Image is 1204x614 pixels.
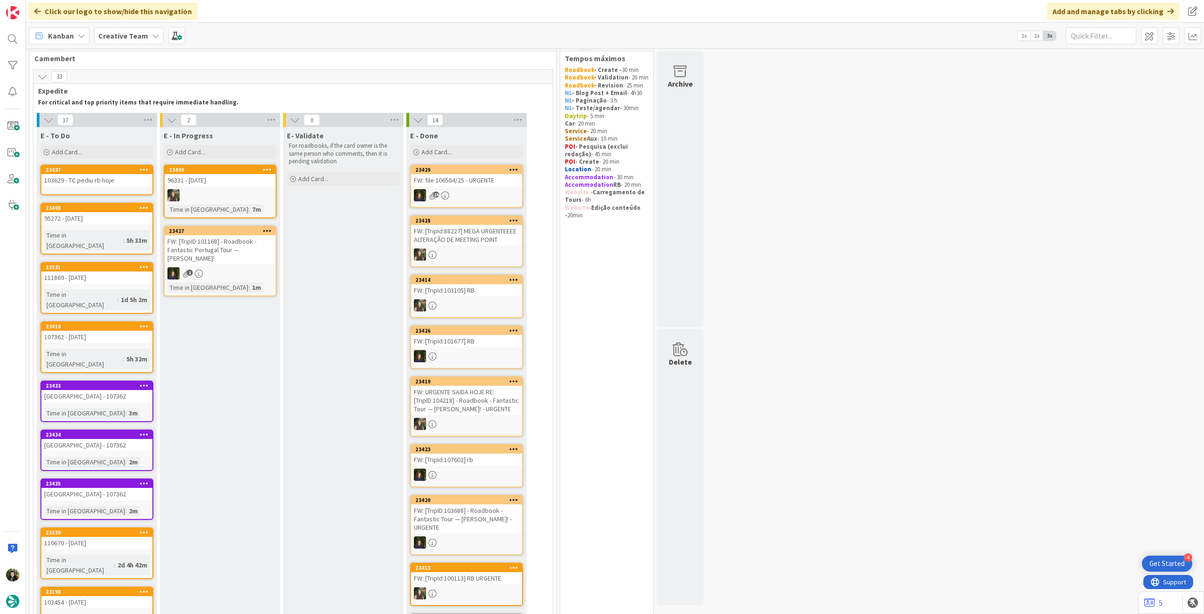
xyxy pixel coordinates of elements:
div: 4 [1184,553,1192,562]
strong: NL [565,104,572,112]
span: Expedite [38,86,541,96]
a: 23331111869 - [DATE]Time in [GEOGRAPHIC_DATA]:1d 5h 2m [40,262,153,314]
p: 30 min [565,66,649,74]
span: : [125,457,127,467]
div: 23239110670 - [DATE] [41,528,152,549]
div: 23239 [41,528,152,537]
strong: - Create - [594,66,622,74]
p: - 4h30 [565,89,649,97]
img: MC [414,469,426,481]
div: 23331111869 - [DATE] [41,263,152,284]
div: IG [411,418,522,430]
div: 103454 - [DATE] [41,596,152,608]
strong: - Pesquisa (exclui redação) [565,143,629,158]
strong: Website [565,188,589,196]
div: Get Started [1149,559,1185,568]
div: 23419 [411,377,522,386]
a: 2340895272 - [DATE]Time in [GEOGRAPHIC_DATA]:5h 33m [40,203,153,255]
div: FW: [TripId:88227] MEGA URGENTEEEE ALTERAÇÃO DE MEETING POINT [411,225,522,246]
span: : [125,408,127,418]
span: Add Card... [175,148,205,156]
div: 23413FW: [TripId:100113] RB URGENTE [411,564,522,584]
div: 107362 - [DATE] [41,331,152,343]
div: Time in [GEOGRAPHIC_DATA] [44,506,125,516]
div: 23410 [41,322,152,331]
strong: Service [565,127,587,135]
div: 23410107362 - [DATE] [41,322,152,343]
div: IG [411,248,522,261]
span: : [248,282,250,293]
p: - 20 min [565,181,649,189]
div: Archive [668,78,693,89]
div: 2340996331 - [DATE] [165,166,276,186]
div: FW: [TripId:103105] RB [411,284,522,296]
span: Add Card... [298,175,328,183]
div: 23428FW: [TripId:88227] MEGA URGENTEEEE ALTERAÇÃO DE MEETING POINT [411,216,522,246]
strong: - Teste/agendar [572,104,620,112]
span: 14 [427,114,443,126]
span: : [123,354,124,364]
strong: Aux [587,135,597,143]
div: Open Get Started checklist, remaining modules: 4 [1142,556,1192,572]
div: Time in [GEOGRAPHIC_DATA] [44,457,125,467]
span: 1x [1018,31,1030,40]
strong: RB [613,181,621,189]
p: - 30 min [565,174,649,181]
span: Add Card... [421,148,451,156]
div: Click our logo to show/hide this navigation [29,3,198,20]
a: 23239110670 - [DATE]Time in [GEOGRAPHIC_DATA]:2d 4h 42m [40,527,153,579]
span: E - In Progress [164,131,213,140]
strong: Roadbook [565,66,594,74]
div: 23419 [415,378,522,385]
span: 0 [304,114,320,126]
div: 23426FW: [TripId:101677] RB [411,327,522,347]
div: 23426 [415,327,522,334]
strong: Roadbook [565,73,594,81]
div: 23413 [411,564,522,572]
img: IG [414,299,426,311]
strong: For critical and top priority items that require immediate handling. [38,98,238,106]
div: 2m [127,457,140,467]
div: 23435[GEOGRAPHIC_DATA] - 107362 [41,479,152,500]
p: - 20min [565,204,649,220]
span: : [117,295,119,305]
div: 23413 [415,565,522,571]
a: 5 [1144,597,1163,608]
div: 23414FW: [TripId:103105] RB [411,276,522,296]
a: 2340996331 - [DATE]IGTime in [GEOGRAPHIC_DATA]:7m [164,165,277,218]
div: 23239 [46,529,152,536]
img: Visit kanbanzone.com [6,6,19,19]
div: 23428 [415,217,522,224]
p: - 20 min [565,128,649,135]
span: : [114,560,115,570]
div: 23409 [169,167,276,173]
strong: Location [565,165,591,173]
img: MC [414,350,426,362]
div: 23410 [46,323,152,330]
span: : [123,235,124,246]
div: FW: [TripID:103688] - Roadbook - Fantastic Tour — [PERSON_NAME]! - URGENTE [411,504,522,534]
p: For roadbooks, if the card owner is the same person who comments, then it is pending validation [289,142,398,165]
div: 23198 [46,589,152,595]
div: 23433 [41,382,152,390]
div: 23423FW: [TripId:107602] rb [411,445,522,466]
div: 23435 [41,479,152,488]
div: MC [411,469,522,481]
span: 1 [187,270,193,276]
div: 23414 [415,277,522,283]
div: 23427 [169,228,276,234]
div: 96331 - [DATE] [165,174,276,186]
strong: Edição conteúdo - [565,204,642,219]
span: 3x [1043,31,1056,40]
div: 23426 [411,327,522,335]
div: [GEOGRAPHIC_DATA] - 107362 [41,439,152,451]
span: E - Done [410,131,438,140]
div: IG [411,299,522,311]
strong: Accommodation [565,173,613,181]
p: - 5 min [565,112,649,120]
div: MC [411,189,522,201]
img: IG [167,189,180,201]
span: Tempos máximos [565,54,642,63]
strong: - Create [575,158,599,166]
span: Add Card... [52,148,82,156]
